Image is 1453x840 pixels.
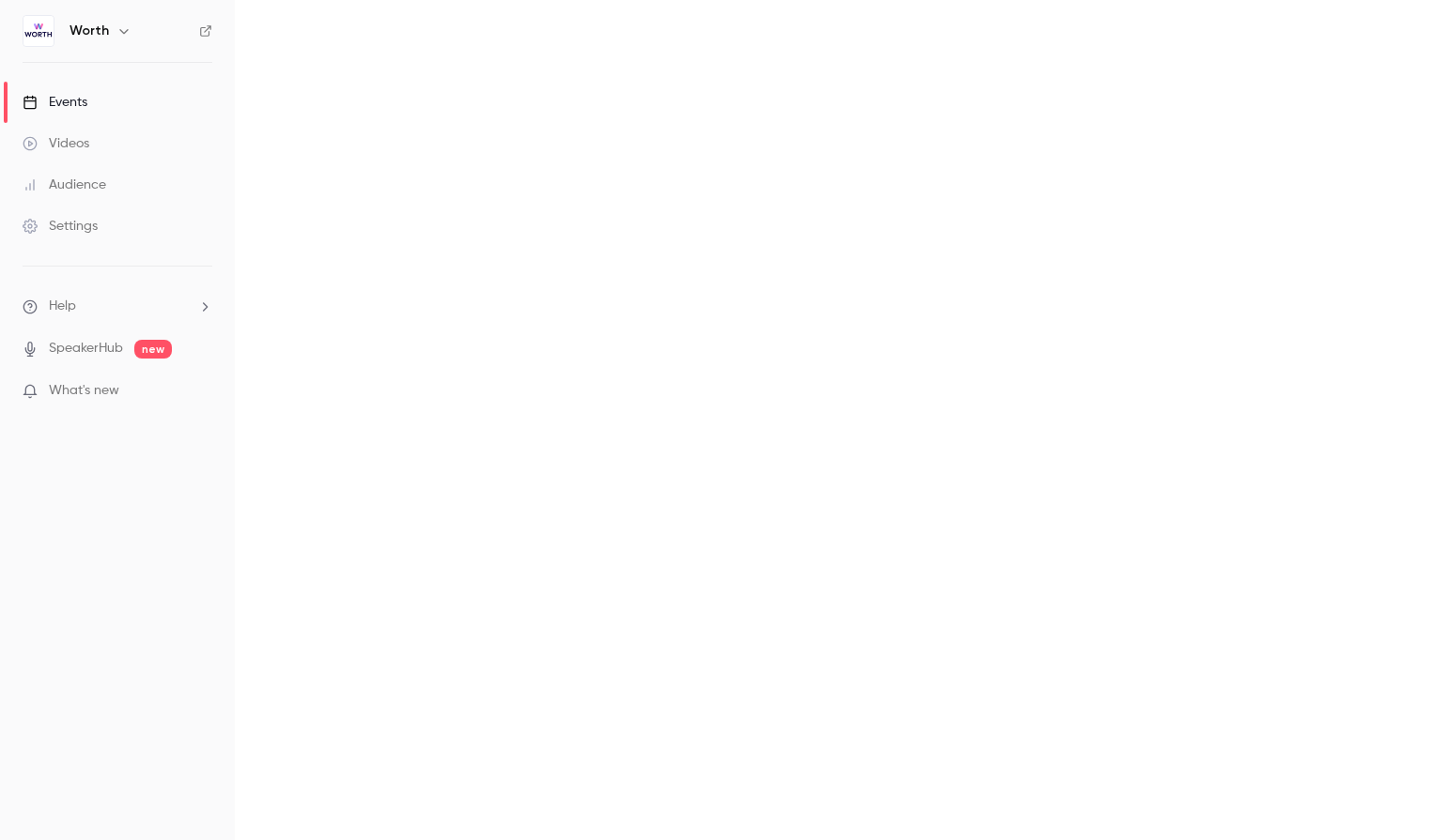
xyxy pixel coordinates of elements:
span: Help [49,297,76,316]
img: Worth [23,16,54,46]
span: What's new [49,381,119,401]
div: Audience [23,176,106,194]
div: Events [23,93,87,112]
div: Settings [23,217,98,236]
h6: Worth [70,22,109,40]
a: SpeakerHub [49,339,123,359]
span: new [134,340,172,359]
li: help-dropdown-opener [23,297,212,316]
div: Videos [23,134,89,153]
